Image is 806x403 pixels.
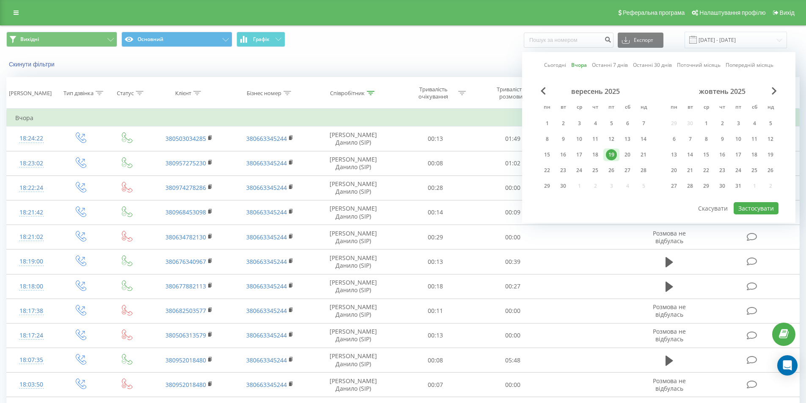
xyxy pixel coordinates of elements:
[714,148,730,161] div: чт 16 жовт 2025 р.
[717,134,728,145] div: 9
[698,117,714,130] div: ср 1 жовт 2025 р.
[558,134,569,145] div: 9
[780,9,795,16] span: Вихід
[590,118,601,129] div: 4
[539,117,555,130] div: пн 1 вер 2025 р.
[253,36,270,42] span: Графік
[677,61,721,69] a: Поточний місяць
[749,149,760,160] div: 18
[574,134,585,145] div: 10
[397,323,474,348] td: 00:13
[762,164,778,177] div: нд 26 жовт 2025 р.
[666,148,682,161] div: пн 13 жовт 2025 р.
[700,101,712,114] abbr: середа
[605,101,618,114] abbr: п’ятниця
[685,165,696,176] div: 21
[765,134,776,145] div: 12
[733,118,744,129] div: 3
[748,101,761,114] abbr: субота
[701,149,712,160] div: 15
[15,303,48,319] div: 18:17:38
[20,36,39,43] span: Вихідні
[15,229,48,245] div: 18:21:02
[15,204,48,221] div: 18:21:42
[474,323,552,348] td: 00:00
[571,164,587,177] div: ср 24 вер 2025 р.
[587,148,603,161] div: чт 18 вер 2025 р.
[555,148,571,161] div: вт 16 вер 2025 р.
[558,149,569,160] div: 16
[397,126,474,151] td: 00:13
[555,133,571,145] div: вт 9 вер 2025 р.
[175,90,191,97] div: Клієнт
[310,323,397,348] td: [PERSON_NAME] Данило (SIP)
[733,149,744,160] div: 17
[635,164,652,177] div: нд 28 вер 2025 р.
[619,117,635,130] div: сб 6 вер 2025 р.
[474,249,552,274] td: 00:39
[714,180,730,192] div: чт 30 жовт 2025 р.
[746,117,762,130] div: сб 4 жовт 2025 р.
[606,165,617,176] div: 26
[733,134,744,145] div: 10
[762,117,778,130] div: нд 5 жовт 2025 р.
[638,165,649,176] div: 28
[603,117,619,130] div: пт 5 вер 2025 р.
[668,181,679,192] div: 27
[539,148,555,161] div: пн 15 вер 2025 р.
[474,373,552,397] td: 00:00
[573,101,586,114] abbr: середа
[606,149,617,160] div: 19
[714,133,730,145] div: чт 9 жовт 2025 р.
[587,164,603,177] div: чт 25 вер 2025 р.
[165,159,206,167] a: 380957275230
[603,133,619,145] div: пт 12 вер 2025 р.
[666,133,682,145] div: пн 6 жовт 2025 р.
[684,101,696,114] abbr: вівторок
[622,165,633,176] div: 27
[701,118,712,129] div: 1
[762,133,778,145] div: нд 12 жовт 2025 р.
[397,299,474,323] td: 00:11
[15,327,48,344] div: 18:17:24
[574,165,585,176] div: 24
[603,148,619,161] div: пт 19 вер 2025 р.
[474,225,552,249] td: 00:00
[619,164,635,177] div: сб 27 вер 2025 р.
[63,90,94,97] div: Тип дзвінка
[730,133,746,145] div: пт 10 жовт 2025 р.
[539,164,555,177] div: пн 22 вер 2025 р.
[246,258,287,266] a: 380663345244
[246,159,287,167] a: 380663345244
[571,61,587,69] a: Вчора
[635,117,652,130] div: нд 7 вер 2025 р.
[746,133,762,145] div: сб 11 жовт 2025 р.
[682,180,698,192] div: вт 28 жовт 2025 р.
[730,117,746,130] div: пт 3 жовт 2025 р.
[590,149,601,160] div: 18
[762,148,778,161] div: нд 19 жовт 2025 р.
[310,175,397,200] td: [PERSON_NAME] Данило (SIP)
[121,32,232,47] button: Основний
[474,274,552,299] td: 00:27
[603,164,619,177] div: пт 26 вер 2025 р.
[622,149,633,160] div: 20
[539,87,652,96] div: вересень 2025
[246,307,287,315] a: 380663345244
[666,87,778,96] div: жовтень 2025
[730,148,746,161] div: пт 17 жовт 2025 р.
[619,148,635,161] div: сб 20 вер 2025 р.
[622,118,633,129] div: 6
[310,299,397,323] td: [PERSON_NAME] Данило (SIP)
[542,134,553,145] div: 8
[246,184,287,192] a: 380663345244
[6,32,117,47] button: Вихідні
[310,126,397,151] td: [PERSON_NAME] Данило (SIP)
[653,327,686,343] span: Розмова не відбулась
[749,118,760,129] div: 4
[165,356,206,364] a: 380952018480
[165,233,206,241] a: 380634782130
[592,61,628,69] a: Останні 7 днів
[717,118,728,129] div: 2
[668,101,680,114] abbr: понеділок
